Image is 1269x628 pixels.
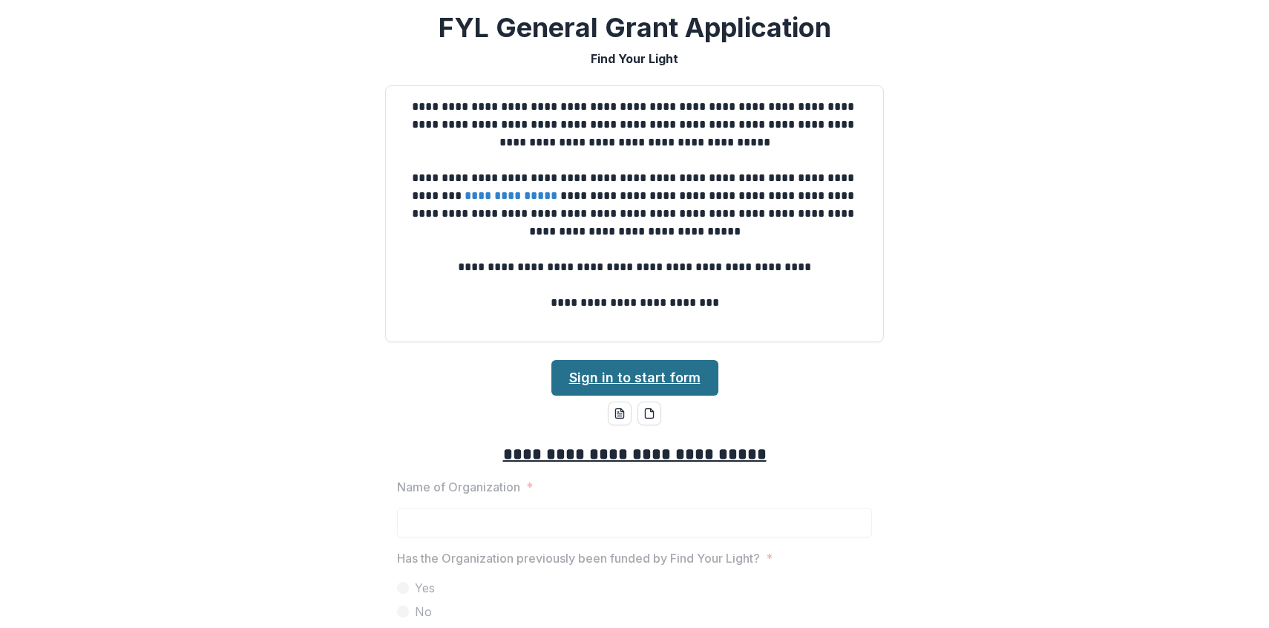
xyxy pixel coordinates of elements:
button: pdf-download [637,402,661,425]
span: Yes [415,579,435,597]
span: No [415,603,432,621]
button: word-download [608,402,632,425]
h2: FYL General Grant Application [439,12,831,44]
a: Sign in to start form [551,360,718,396]
p: Find Your Light [591,50,678,68]
p: Name of Organization [397,478,520,496]
p: Has the Organization previously been funded by Find Your Light? [397,549,760,567]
